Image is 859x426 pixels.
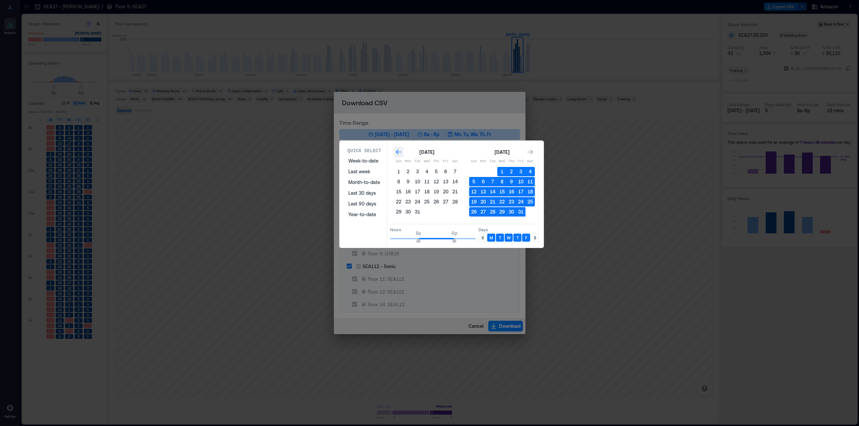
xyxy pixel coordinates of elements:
[413,187,422,196] button: 17
[488,157,497,166] th: Tuesday
[525,147,535,157] button: Go to next month
[403,197,413,206] button: 23
[525,157,535,166] th: Saturday
[450,187,460,196] button: 21
[394,207,403,217] button: 29
[525,167,535,176] button: 4
[497,177,507,186] button: 8
[507,207,516,217] button: 30
[478,157,488,166] th: Monday
[413,177,422,186] button: 10
[497,167,507,176] button: 1
[488,159,497,164] p: Tue
[441,177,450,186] button: 13
[469,157,478,166] th: Sunday
[413,167,422,176] button: 3
[478,207,488,217] button: 27
[478,187,488,196] button: 13
[441,167,450,176] button: 6
[507,197,516,206] button: 23
[490,235,493,240] p: M
[422,197,432,206] button: 25
[413,197,422,206] button: 24
[413,159,422,164] p: Tue
[394,197,403,206] button: 22
[525,177,535,186] button: 11
[497,159,507,164] p: Wed
[413,157,422,166] th: Tuesday
[441,197,450,206] button: 27
[403,159,413,164] p: Mon
[516,157,525,166] th: Friday
[525,235,527,240] p: F
[516,167,525,176] button: 3
[403,187,413,196] button: 16
[422,157,432,166] th: Wednesday
[525,159,535,164] p: Sat
[344,209,384,220] button: Year-to-date
[507,167,516,176] button: 2
[344,156,384,166] button: Week-to-date
[403,157,413,166] th: Monday
[450,197,460,206] button: 28
[432,177,441,186] button: 12
[422,177,432,186] button: 11
[516,159,525,164] p: Fri
[452,230,457,236] span: 6p
[516,235,519,240] p: T
[394,157,403,166] th: Sunday
[507,177,516,186] button: 9
[403,177,413,186] button: 9
[413,207,422,217] button: 31
[525,197,535,206] button: 25
[394,159,403,164] p: Sun
[499,235,501,240] p: T
[344,188,384,198] button: Last 30 days
[441,159,450,164] p: Fri
[450,177,460,186] button: 14
[488,207,497,217] button: 28
[432,197,441,206] button: 26
[507,159,516,164] p: Thu
[507,235,511,240] p: W
[344,166,384,177] button: Last week
[516,197,525,206] button: 24
[497,207,507,217] button: 29
[403,207,413,217] button: 30
[394,167,403,176] button: 1
[469,207,478,217] button: 26
[507,187,516,196] button: 16
[525,187,535,196] button: 18
[390,227,476,232] p: Hours
[469,187,478,196] button: 12
[469,197,478,206] button: 19
[347,147,381,154] p: Quick Select
[422,159,432,164] p: Wed
[516,187,525,196] button: 17
[403,167,413,176] button: 2
[394,177,403,186] button: 8
[344,177,384,188] button: Month-to-date
[488,187,497,196] button: 14
[344,198,384,209] button: Last 90 days
[394,187,403,196] button: 15
[417,148,436,156] div: [DATE]
[469,177,478,186] button: 5
[488,177,497,186] button: 7
[450,167,460,176] button: 7
[432,157,441,166] th: Thursday
[493,148,511,156] div: [DATE]
[516,177,525,186] button: 10
[478,177,488,186] button: 6
[534,235,536,240] p: S
[432,187,441,196] button: 19
[441,157,450,166] th: Friday
[450,159,460,164] p: Sat
[478,197,488,206] button: 20
[497,187,507,196] button: 15
[422,187,432,196] button: 18
[482,235,484,240] p: S
[432,167,441,176] button: 5
[394,147,403,157] button: Go to previous month
[516,207,525,217] button: 31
